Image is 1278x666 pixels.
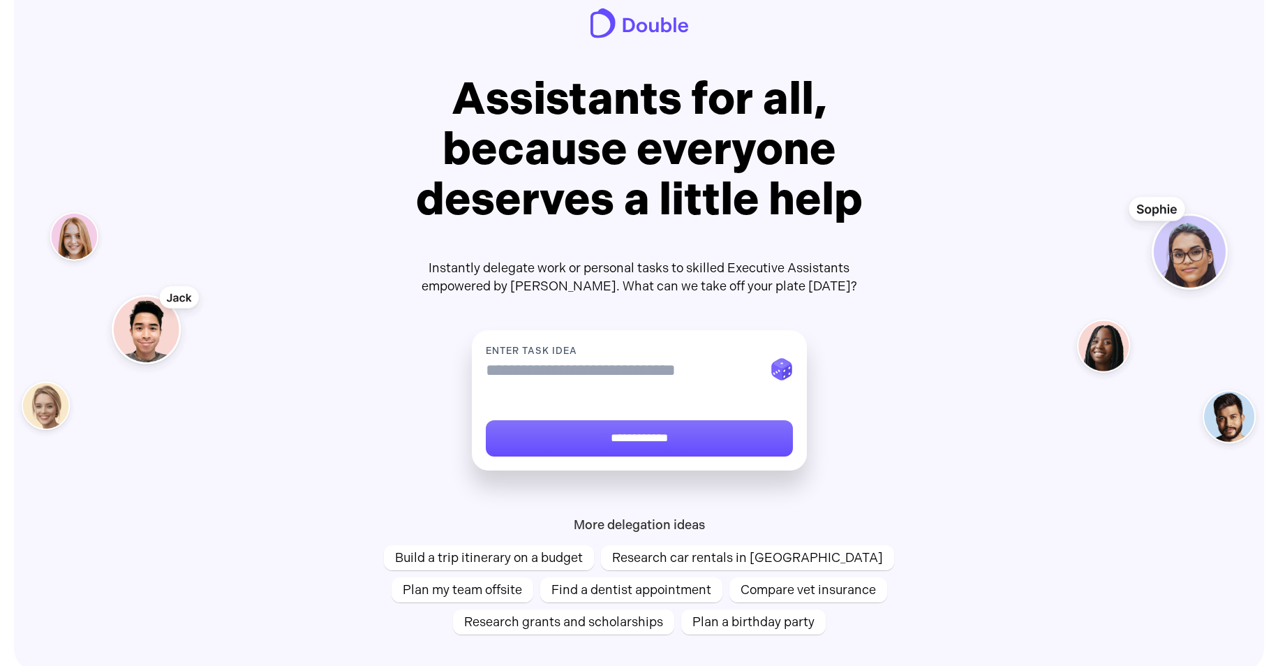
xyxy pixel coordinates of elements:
[453,609,674,635] a: Research grants and scholarships
[741,581,876,599] p: Compare vet insurance
[681,609,826,635] a: Plan a birthday party
[486,344,793,358] label: enter task idea
[771,358,793,380] img: Dice Icon Button
[590,8,688,38] img: Double Logo
[464,613,663,631] p: Research grants and scholarships
[384,545,594,570] a: Build a trip itinerary on a budget
[472,330,807,471] form: Task Form
[612,549,883,567] p: Research car rentals in [GEOGRAPHIC_DATA]
[395,549,583,567] p: Build a trip itinerary on a budget
[416,259,863,295] p: Instantly delegate work or personal tasks to skilled Executive Assistants empowered by [PERSON_NA...
[601,545,894,570] a: Research car rentals in [GEOGRAPHIC_DATA]
[729,577,887,602] a: Compare vet insurance
[403,581,522,599] p: Plan my team offsite
[392,577,533,602] a: Plan my team offsite
[692,613,815,631] p: Plan a birthday party
[378,73,901,224] h1: Assistants for all, because everyone deserves a little help
[574,516,705,534] p: More delegation ideas
[551,581,711,599] p: Find a dentist appointment
[540,577,722,602] a: Find a dentist appointment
